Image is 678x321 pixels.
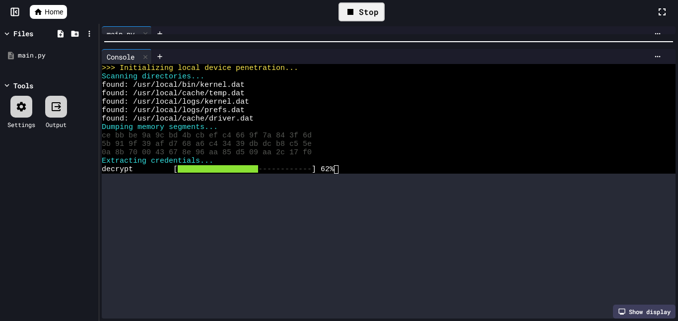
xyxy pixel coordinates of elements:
a: Home [30,5,67,19]
div: Settings [7,120,35,129]
div: Output [46,120,67,129]
div: main.py [18,51,95,61]
div: Files [13,28,33,39]
div: Tools [13,80,33,91]
span: Home [45,7,63,17]
div: Stop [339,2,385,21]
